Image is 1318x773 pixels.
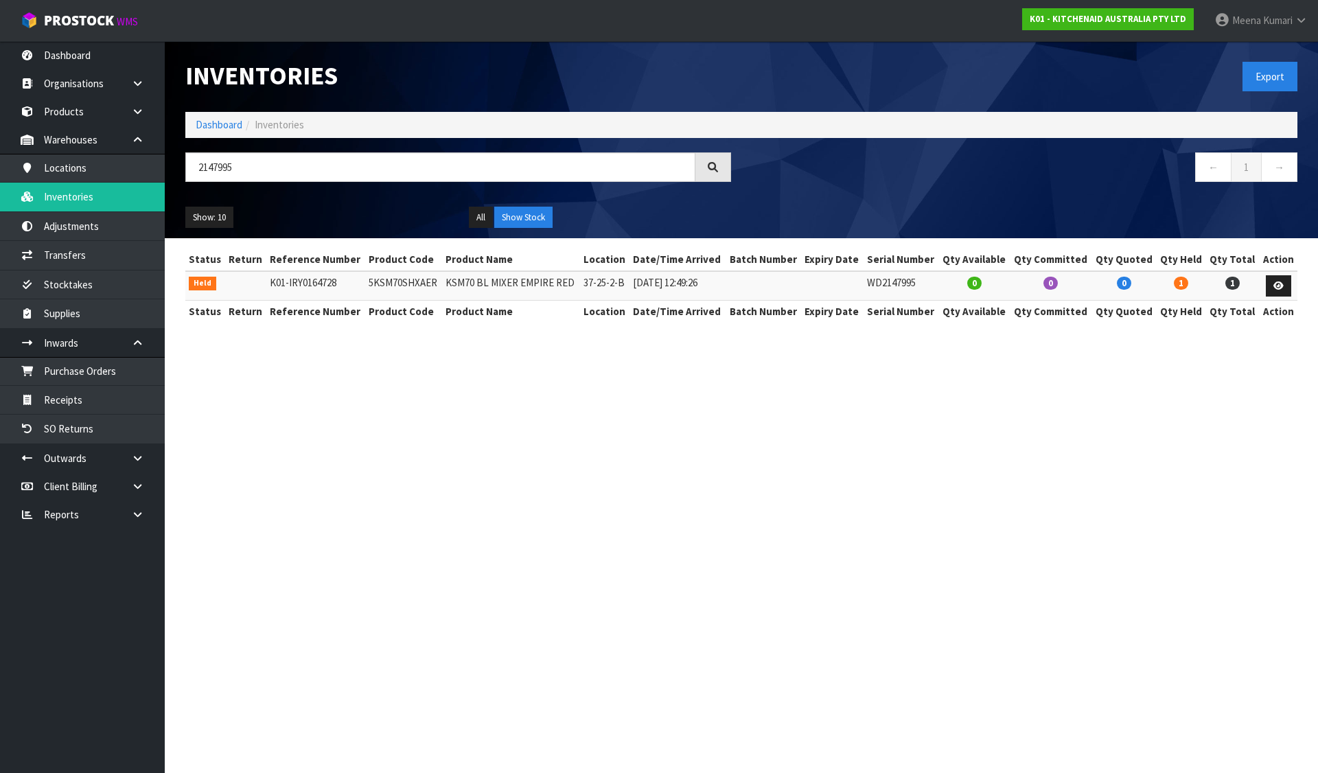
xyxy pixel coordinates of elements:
th: Status [185,301,225,323]
td: [DATE] 12:49:26 [629,271,726,301]
td: 5KSM70SHXAER [365,271,442,301]
td: 37-25-2-B [580,271,629,301]
th: Reference Number [266,301,365,323]
th: Status [185,249,225,270]
button: Show: 10 [185,207,233,229]
a: K01 - KITCHENAID AUSTRALIA PTY LTD [1022,8,1194,30]
th: Action [1259,301,1297,323]
button: Export [1242,62,1297,91]
small: WMS [117,15,138,28]
a: 1 [1231,152,1262,182]
th: Product Name [442,249,580,270]
span: 1 [1225,277,1240,290]
td: K01-IRY0164728 [266,271,365,301]
th: Product Code [365,249,442,270]
span: Meena [1232,14,1261,27]
th: Qty Available [939,249,1010,270]
th: Location [580,249,629,270]
th: Qty Committed [1010,249,1091,270]
th: Return [225,249,266,270]
button: All [469,207,493,229]
th: Expiry Date [801,301,863,323]
th: Date/Time Arrived [629,249,726,270]
th: Product Name [442,301,580,323]
a: Dashboard [196,118,242,131]
span: 0 [967,277,982,290]
a: ← [1195,152,1232,182]
span: Held [189,277,216,290]
img: cube-alt.png [21,12,38,29]
span: Kumari [1263,14,1293,27]
span: ProStock [44,12,114,30]
input: Search inventories [185,152,695,182]
nav: Page navigation [752,152,1297,186]
th: Reference Number [266,249,365,270]
th: Expiry Date [801,249,863,270]
th: Qty Total [1206,301,1259,323]
th: Location [580,301,629,323]
th: Qty Total [1206,249,1259,270]
th: Action [1259,249,1297,270]
th: Batch Number [726,249,802,270]
td: KSM70 BL MIXER EMPIRE RED [442,271,580,301]
strong: K01 - KITCHENAID AUSTRALIA PTY LTD [1030,13,1186,25]
th: Qty Quoted [1091,249,1157,270]
button: Show Stock [494,207,553,229]
th: Qty Quoted [1091,301,1157,323]
th: Serial Number [864,249,939,270]
th: Serial Number [864,301,939,323]
th: Qty Available [939,301,1010,323]
th: Qty Held [1157,301,1206,323]
span: 0 [1117,277,1131,290]
td: WD2147995 [864,271,939,301]
h1: Inventories [185,62,731,90]
th: Return [225,301,266,323]
a: → [1261,152,1297,182]
th: Product Code [365,301,442,323]
th: Date/Time Arrived [629,301,726,323]
th: Qty Committed [1010,301,1091,323]
th: Qty Held [1157,249,1206,270]
th: Batch Number [726,301,802,323]
span: 0 [1043,277,1058,290]
span: Inventories [255,118,304,131]
span: 1 [1174,277,1188,290]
